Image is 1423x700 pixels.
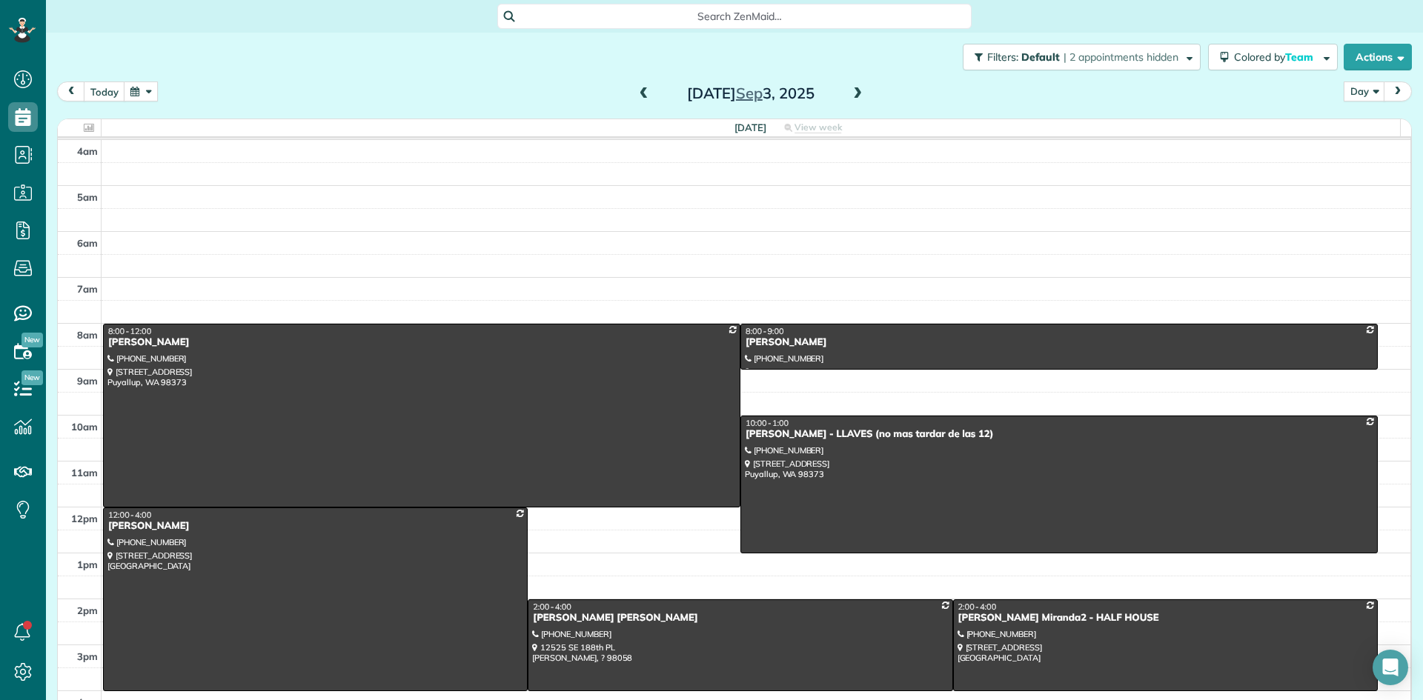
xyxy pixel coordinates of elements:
[1285,50,1316,64] span: Team
[21,333,43,347] span: New
[658,85,843,101] h2: [DATE] 3, 2025
[84,81,125,101] button: today
[745,428,1373,441] div: [PERSON_NAME] - LLAVES (no mas tardar de las 12)
[1208,44,1338,70] button: Colored byTeam
[795,121,842,133] span: View week
[1344,81,1385,101] button: Day
[958,601,997,612] span: 2:00 - 4:00
[77,191,98,203] span: 5am
[958,612,1373,624] div: [PERSON_NAME] Miranda2 - HALF HOUSE
[532,612,948,624] div: [PERSON_NAME] [PERSON_NAME]
[736,84,763,102] span: Sep
[107,520,523,533] div: [PERSON_NAME]
[77,375,98,387] span: 9am
[77,650,98,662] span: 3pm
[1234,50,1318,64] span: Colored by
[71,421,98,433] span: 10am
[77,604,98,616] span: 2pm
[746,326,784,336] span: 8:00 - 9:00
[1384,81,1412,101] button: next
[1064,50,1178,64] span: | 2 appointments hidden
[108,510,151,520] span: 12:00 - 4:00
[1344,44,1412,70] button: Actions
[987,50,1018,64] span: Filters:
[963,44,1201,70] button: Filters: Default | 2 appointments hidden
[745,336,1373,349] div: [PERSON_NAME]
[57,81,85,101] button: prev
[734,121,766,133] span: [DATE]
[107,336,736,349] div: [PERSON_NAME]
[955,44,1201,70] a: Filters: Default | 2 appointments hidden
[533,601,571,612] span: 2:00 - 4:00
[1021,50,1061,64] span: Default
[77,559,98,570] span: 1pm
[77,329,98,341] span: 8am
[77,283,98,295] span: 7am
[77,237,98,249] span: 6am
[108,326,151,336] span: 8:00 - 12:00
[71,513,98,524] span: 12pm
[1373,650,1408,685] div: Open Intercom Messenger
[21,370,43,385] span: New
[77,145,98,157] span: 4am
[746,418,789,428] span: 10:00 - 1:00
[71,467,98,479] span: 11am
